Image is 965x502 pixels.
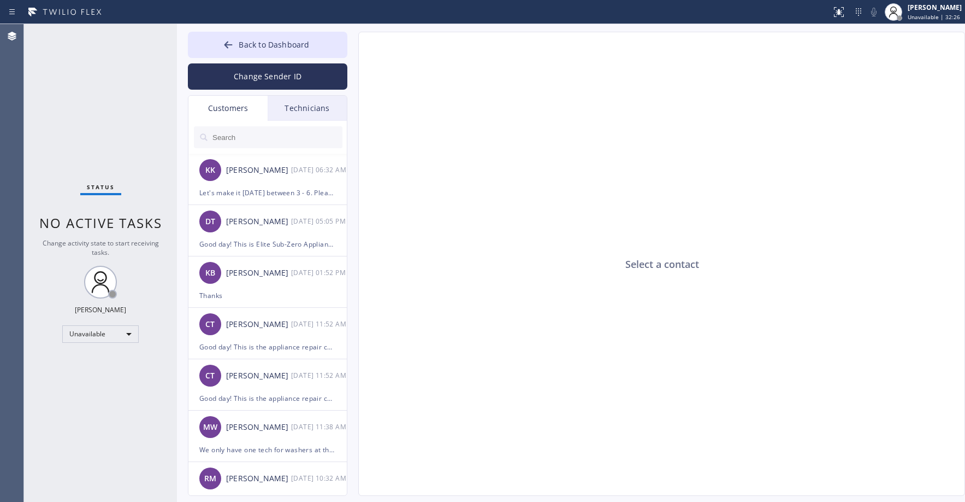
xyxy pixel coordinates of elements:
div: 08/28/2025 9:52 AM [291,266,348,279]
div: 08/28/2025 9:52 AM [291,369,348,382]
div: [PERSON_NAME] [226,164,291,177]
span: DT [205,215,215,228]
div: 08/28/2025 9:38 AM [291,421,348,433]
button: Change Sender ID [188,63,347,90]
div: [PERSON_NAME] [75,305,126,314]
span: KK [205,164,215,177]
span: Status [87,183,115,191]
div: 08/29/2025 9:32 AM [291,164,348,176]
span: MW [203,421,217,434]
span: Unavailable | 32:26 [908,13,960,21]
div: Good day! This is the appliance repair company you recently contacted. Unfortunately our phone re... [199,341,336,353]
span: CT [205,370,215,382]
span: No active tasks [39,214,162,232]
div: Let's make it [DATE] between 3 - 6. Please confirm technician will come at that time. [199,186,336,199]
div: Good day! This is Elite Sub-Zero Appliance Repair. Unfortunately our tech has [MEDICAL_DATA] and ... [199,238,336,250]
div: [PERSON_NAME] [226,370,291,382]
div: 08/28/2025 9:52 AM [291,318,348,330]
div: We only have one tech for washers at the moment [199,443,336,456]
div: [PERSON_NAME] [226,215,291,228]
div: Good day! This is the appliance repair company you recently contacted. Unfortunately our phone re... [199,392,336,405]
span: Back to Dashboard [239,39,309,50]
div: 08/28/2025 9:32 AM [291,472,348,485]
span: CT [205,318,215,331]
div: Customers [188,96,268,121]
div: [PERSON_NAME] [226,421,291,434]
div: [PERSON_NAME] [908,3,962,12]
button: Back to Dashboard [188,32,347,58]
button: Mute [866,4,881,20]
div: Technicians [268,96,347,121]
span: KB [205,267,215,279]
div: [PERSON_NAME] [226,472,291,485]
div: 08/29/2025 9:05 AM [291,215,348,227]
div: Thanks [199,289,336,302]
div: Unavailable [62,325,139,343]
span: RM [204,472,216,485]
div: [PERSON_NAME] [226,267,291,279]
div: [PERSON_NAME] [226,318,291,331]
span: Change activity state to start receiving tasks. [43,238,159,257]
input: Search [211,126,342,148]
